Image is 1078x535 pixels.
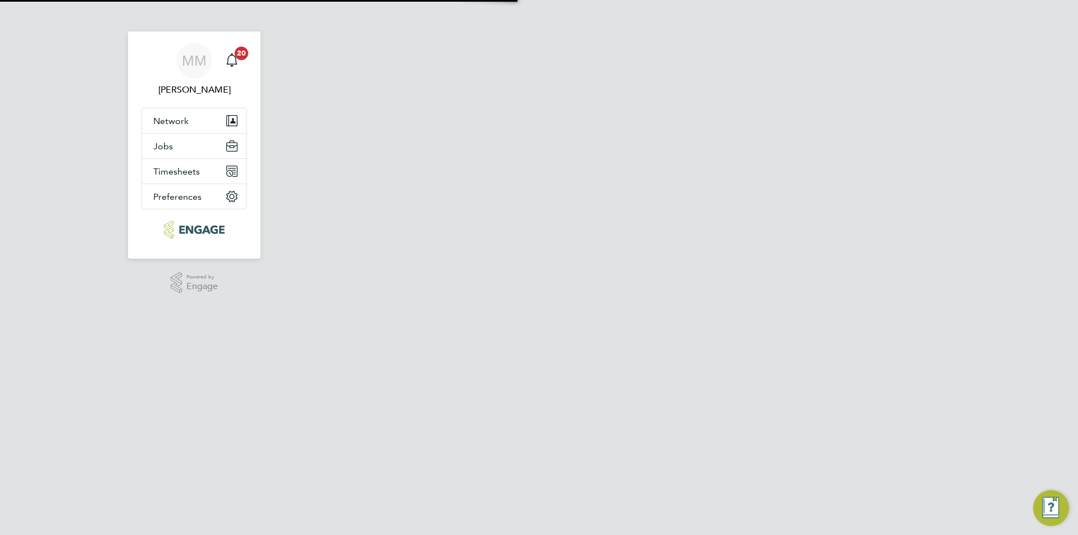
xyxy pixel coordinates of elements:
[141,43,247,97] a: MM[PERSON_NAME]
[142,108,246,133] button: Network
[1033,490,1069,526] button: Engage Resource Center
[186,282,218,291] span: Engage
[142,184,246,209] button: Preferences
[164,221,224,239] img: ncclondon-logo-retina.png
[153,116,189,126] span: Network
[153,141,173,152] span: Jobs
[221,43,243,79] a: 20
[142,134,246,158] button: Jobs
[186,272,218,282] span: Powered by
[153,191,202,202] span: Preferences
[141,83,247,97] span: Mohon Miah
[153,166,200,177] span: Timesheets
[142,159,246,184] button: Timesheets
[128,31,261,259] nav: Main navigation
[141,221,247,239] a: Go to home page
[182,53,207,68] span: MM
[171,272,218,294] a: Powered byEngage
[235,47,248,60] span: 20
